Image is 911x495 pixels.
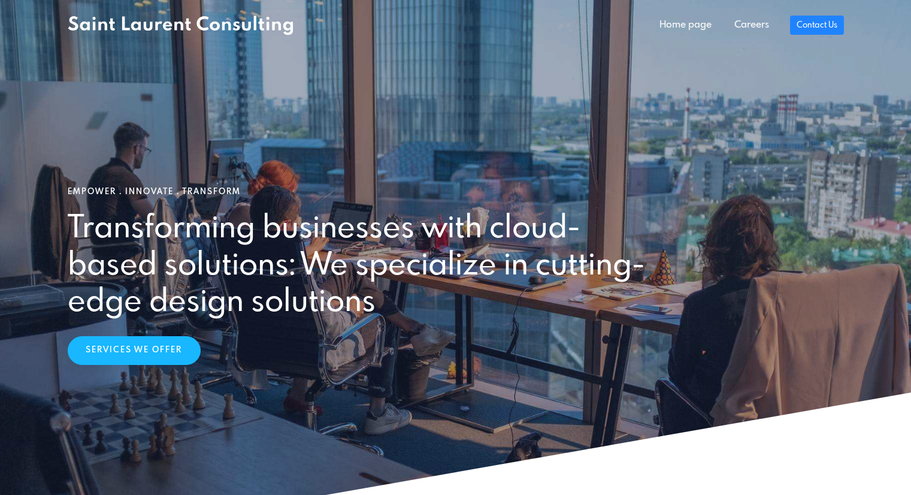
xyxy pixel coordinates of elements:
h1: Empower . Innovate . Transform [68,187,844,197]
a: Home page [648,13,723,37]
a: Careers [723,13,780,37]
h2: Transforming businesses with cloud-based solutions: We specialize in cutting-edge design solutions [68,211,650,321]
a: Contact Us [790,16,843,35]
a: Services We Offer [68,336,201,365]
